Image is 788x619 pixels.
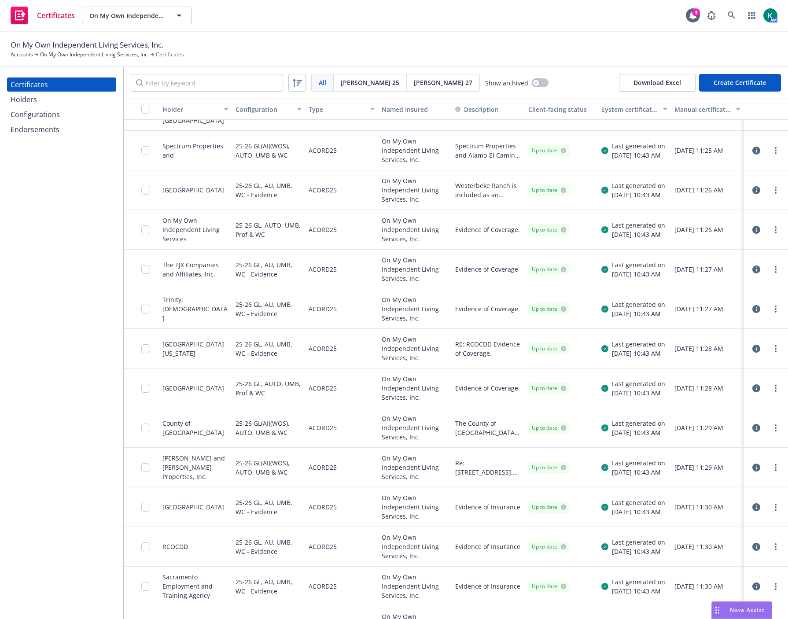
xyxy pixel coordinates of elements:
div: [PERSON_NAME] and [PERSON_NAME] Properties, Inc. [162,453,228,481]
div: Up to date [532,582,566,590]
div: On My Own Independent Living Services, Inc. [378,368,451,408]
div: Holder [162,105,219,114]
div: Up to date [532,464,566,472]
input: Filter by keyword [131,74,283,92]
button: Evidence of Insurance [455,582,520,591]
div: Up to date [532,226,566,234]
div: Holders [11,92,37,107]
div: ACORD25 [309,176,337,204]
button: Evidence of Coverage [455,304,518,313]
button: System certificate last generated [598,99,671,120]
div: Last generated on [612,221,665,230]
div: [GEOGRAPHIC_DATA] [162,383,224,393]
span: Evidence of Coverage [455,265,518,274]
button: Evidence of Insurance [455,542,520,551]
div: ACORD25 [309,255,337,284]
div: [DATE] 10:43 AM [612,230,665,239]
div: Up to date [532,384,566,392]
div: Drag to move [712,602,723,619]
div: [DATE] 11:27 AM [674,265,740,274]
div: [GEOGRAPHIC_DATA] [162,502,224,512]
img: photo [763,8,777,22]
a: Switch app [743,7,761,24]
a: more [770,343,781,354]
div: Up to date [532,543,566,551]
div: [DATE] 10:43 AM [612,468,665,477]
div: [GEOGRAPHIC_DATA][US_STATE] [162,339,228,358]
div: [DATE] 10:43 AM [612,309,665,318]
div: [DATE] 10:43 AM [612,507,665,516]
div: ACORD25 [309,374,337,402]
div: 4 [692,8,700,16]
span: [PERSON_NAME] 25 [341,78,399,87]
div: Trinity: [DEMOGRAPHIC_DATA] [162,295,228,323]
div: 25-26 GL(AI)(WOS), AUTO, UMB & WC [236,136,302,165]
a: more [770,502,781,512]
div: [DATE] 10:43 AM [612,428,665,437]
button: RE: RCOCDD Evidence of Coverage. [455,339,521,358]
div: [DATE] 11:27 AM [674,304,740,313]
input: Toggle Row Selected [141,582,150,591]
div: ACORD25 [309,453,337,482]
div: 25-26 GL, AU, UMB, WC - Evidence [236,255,302,284]
div: System certificate last generated [601,105,658,114]
div: Last generated on [612,538,665,547]
div: 25-26 GL, AU, UMB, WC - Evidence [236,295,302,323]
div: Sacramento Employment and Training Agency [162,572,228,600]
a: Holders [7,92,116,107]
div: Up to date [532,503,566,511]
div: [DATE] 11:29 AM [674,463,740,472]
a: On My Own Independent Living Services, Inc. [40,51,149,59]
span: Certificates [156,51,184,59]
span: On My Own Independent Living Services, Inc. [11,39,163,51]
span: Spectrum Properties and Alamo-El Camino Partners is included as an additional insured as required... [455,141,521,160]
div: [DATE] 10:43 AM [612,269,665,279]
input: Toggle Row Selected [141,186,150,195]
div: Last generated on [612,419,665,428]
div: Up to date [532,186,566,194]
a: more [770,581,781,592]
div: ACORD25 [309,136,337,165]
div: On My Own Independent Living Services, Inc. [378,131,451,170]
div: [DATE] 11:30 AM [674,542,740,551]
span: Westerbeke Ranch is included as an additional insured as required by a written contract with resp... [455,181,521,199]
div: On My Own Independent Living Services, Inc. [378,250,451,289]
a: more [770,304,781,314]
span: Certificates [37,12,75,19]
div: Last generated on [612,300,665,309]
button: Download Excel [619,74,696,92]
a: Configurations [7,107,116,122]
div: ACORD25 [309,572,337,601]
a: more [770,145,781,156]
a: more [770,423,781,433]
input: Toggle Row Selected [141,225,150,234]
a: more [770,542,781,552]
div: Type [309,105,365,114]
input: Toggle Row Selected [141,265,150,274]
div: On My Own Independent Living Services, Inc. [378,329,451,368]
button: Evidence of Coverage. [455,383,520,393]
button: Evidence of Insurance [455,502,520,512]
button: Type [305,99,378,120]
div: Last generated on [612,339,665,349]
div: [DATE] 10:43 AM [612,586,665,596]
div: ACORD25 [309,215,337,244]
button: Evidence of Coverage. [455,225,520,234]
div: Endorsements [11,122,59,136]
button: On My Own Independent Living Services, Inc. [82,7,192,24]
a: Certificates [7,3,78,28]
button: Manual certificate last generated [671,99,744,120]
div: Up to date [532,265,566,273]
div: Up to date [532,424,566,432]
div: 25-26 GL, AU, UMB, WC - Evidence [236,572,302,601]
button: Configuration [232,99,305,120]
div: [DATE] 11:26 AM [674,185,740,195]
div: [DATE] 11:30 AM [674,582,740,591]
a: more [770,383,781,394]
a: more [770,462,781,473]
input: Toggle Row Selected [141,146,150,155]
div: On My Own Independent Living Services, Inc. [378,289,451,329]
